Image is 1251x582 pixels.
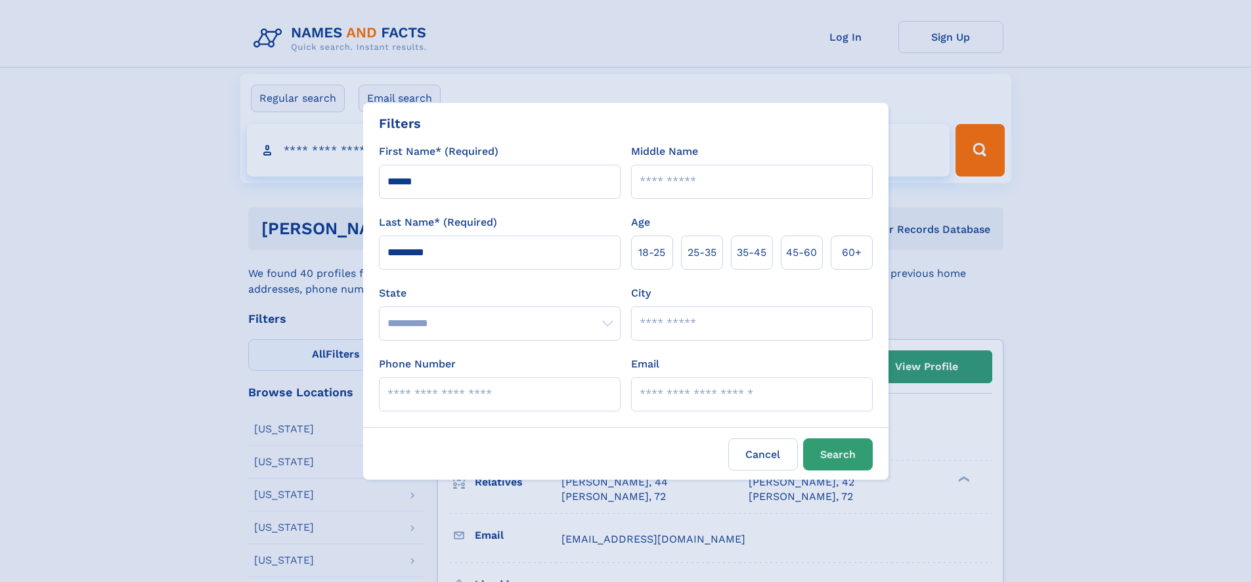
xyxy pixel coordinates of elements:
[842,245,862,260] span: 60+
[728,438,798,470] label: Cancel
[631,285,651,301] label: City
[379,215,497,230] label: Last Name* (Required)
[379,285,621,301] label: State
[638,245,665,260] span: 18‑25
[786,245,817,260] span: 45‑60
[631,215,650,230] label: Age
[803,438,873,470] button: Search
[379,356,456,372] label: Phone Number
[688,245,716,260] span: 25‑35
[379,144,498,159] label: First Name* (Required)
[737,245,766,260] span: 35‑45
[631,356,659,372] label: Email
[631,144,698,159] label: Middle Name
[379,114,421,133] div: Filters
